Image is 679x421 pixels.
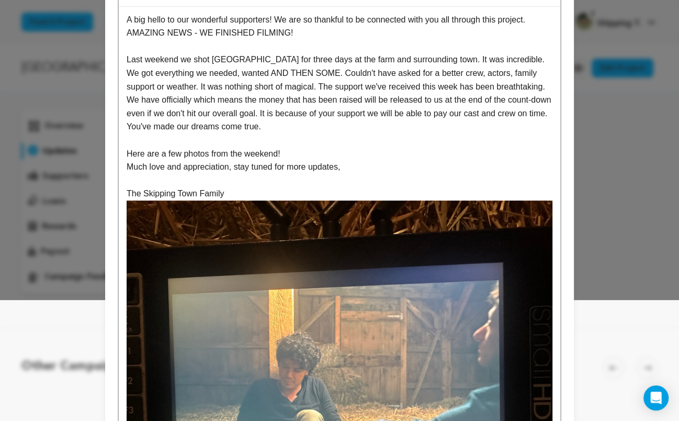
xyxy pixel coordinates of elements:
[127,160,552,174] p: Much love and appreciation, stay tuned for more updates,
[127,53,552,134] p: Last weekend we shot [GEOGRAPHIC_DATA] for three days at the farm and surrounding town. It was in...
[127,13,552,40] p: A big hello to our wonderful supporters! We are so thankful to be connected with you all through ...
[643,385,669,411] div: Open Intercom Messenger
[127,147,552,161] p: Here are a few photos from the weekend!
[127,187,552,201] p: The Skipping Town Family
